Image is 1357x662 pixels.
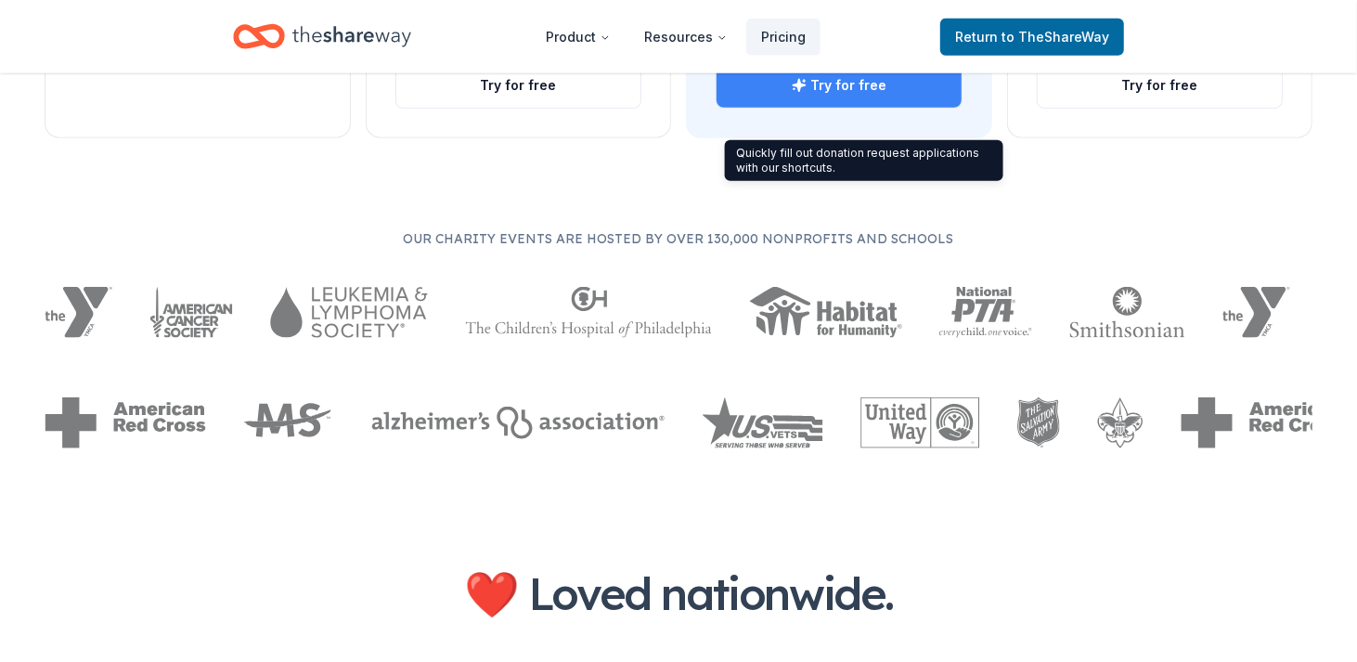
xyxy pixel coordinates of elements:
[45,287,112,338] img: YMCA
[702,397,823,448] img: US Vets
[233,15,411,58] a: Home
[381,567,976,619] h2: ❤️ Loved nationwide.
[149,287,234,338] img: American Cancer Society
[860,397,979,448] img: United Way
[396,63,641,108] button: Try for free
[940,19,1124,56] a: Returnto TheShareWay
[1181,397,1342,448] img: American Red Cross
[1097,397,1144,448] img: Boy Scouts of America
[629,19,743,56] button: Resources
[531,19,626,56] button: Product
[955,26,1109,48] span: Return
[45,227,1312,250] p: Our charity events are hosted by over 130,000 nonprofits and schools
[939,287,1033,338] img: National PTA
[1038,63,1283,108] button: Try for free
[371,407,665,439] img: Alzheimers Association
[749,287,902,338] img: Habitat for Humanity
[243,397,334,448] img: MS
[1222,287,1290,338] img: YMCA
[1002,29,1109,45] span: to TheShareWay
[746,19,821,56] a: Pricing
[1017,397,1061,448] img: The Salvation Army
[531,15,821,58] nav: Main
[725,140,1003,181] div: Quickly fill out donation request applications with our shortcuts.
[45,397,206,448] img: American Red Cross
[465,287,712,338] img: The Children's Hospital of Philadelphia
[1069,287,1185,338] img: Smithsonian
[270,287,427,338] img: Leukemia & Lymphoma Society
[717,63,962,108] button: Try for free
